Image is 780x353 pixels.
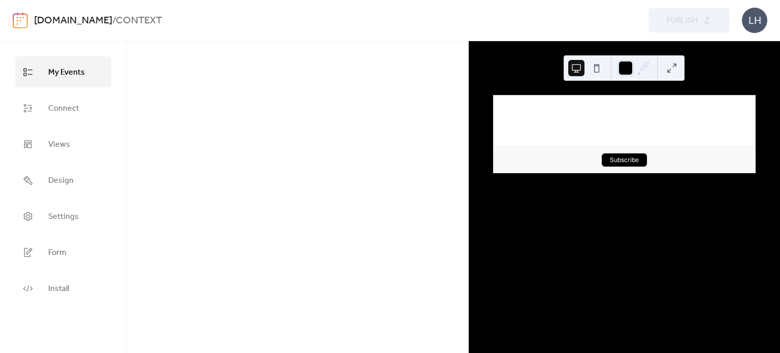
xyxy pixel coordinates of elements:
b: CONTEXT [116,11,162,30]
div: LH [742,8,767,33]
b: / [112,11,116,30]
a: Form [15,237,111,268]
span: Settings [48,209,79,224]
a: Install [15,273,111,304]
a: Design [15,165,111,196]
span: Views [48,137,70,152]
a: Views [15,129,111,159]
a: Settings [15,201,111,232]
img: logo [13,12,28,28]
span: Connect [48,101,79,116]
button: Subscribe [602,153,647,167]
a: My Events [15,56,111,87]
a: Connect [15,92,111,123]
a: [DOMAIN_NAME] [34,11,112,30]
span: Design [48,173,74,188]
span: My Events [48,65,85,80]
span: Install [48,281,69,297]
span: Form [48,245,67,261]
